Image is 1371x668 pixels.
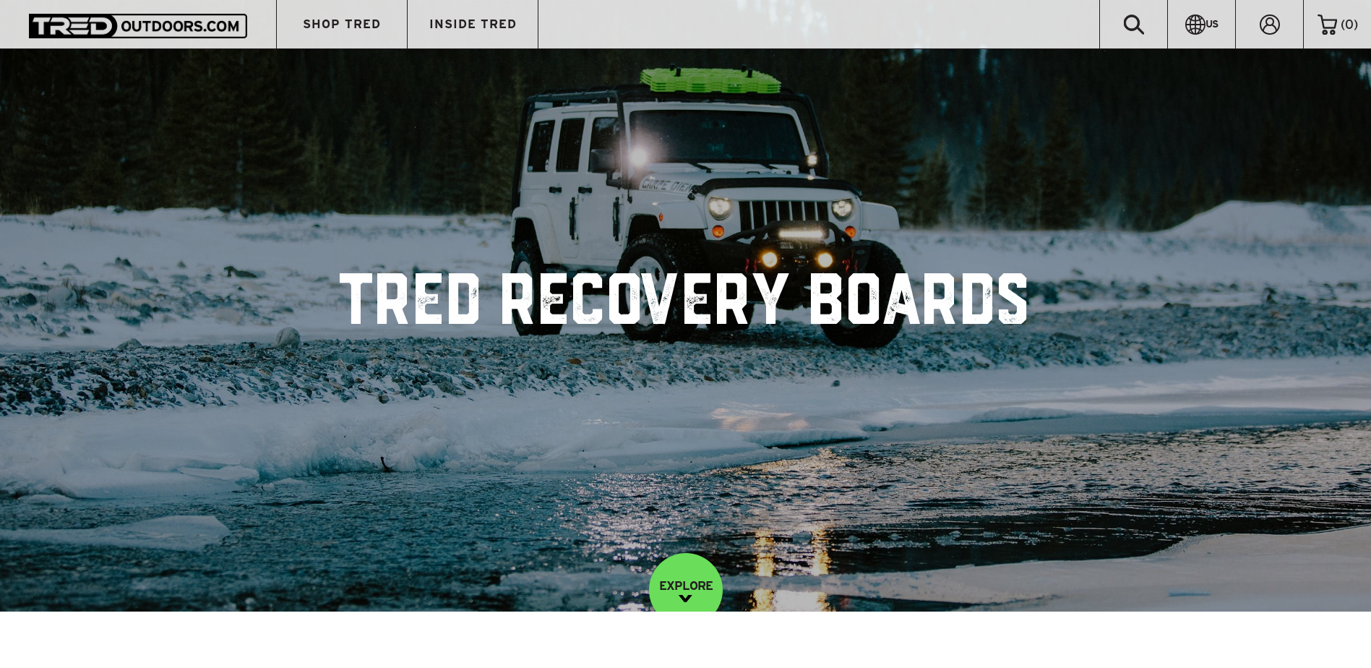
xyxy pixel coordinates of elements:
[1341,18,1358,31] span: ( )
[429,18,517,30] span: INSIDE TRED
[1345,17,1354,31] span: 0
[340,273,1031,338] h1: TRED Recovery Boards
[303,18,381,30] span: SHOP TRED
[29,14,247,38] img: TRED Outdoors America
[649,553,723,627] a: EXPLORE
[1318,14,1337,35] img: cart-icon
[679,595,692,602] img: down-image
